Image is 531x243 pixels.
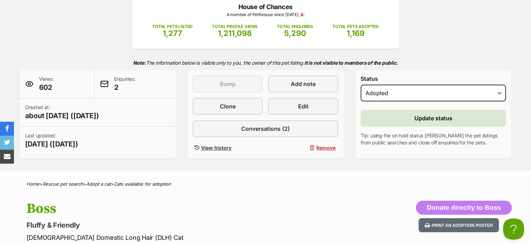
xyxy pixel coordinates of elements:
[361,76,506,82] label: Status
[86,181,111,187] a: Adopt a cat
[9,181,522,187] div: > > >
[416,201,511,215] button: Donate directly to Boss
[143,12,389,18] p: A member of PetRescue since [DATE] 🎉
[291,80,316,88] span: Add note
[347,29,364,38] span: 1,169
[193,143,263,153] a: View history
[39,83,54,92] span: 602
[304,60,398,66] strong: It is not visible to members of the public.
[143,2,389,12] p: House of Chances
[218,29,252,38] span: 1,211,098
[25,139,78,149] span: [DATE] ([DATE])
[114,181,171,187] a: Cats available for adoption
[277,23,313,30] p: TOTAL ENQUIRIES
[43,181,83,187] a: Rescue pet search
[39,76,54,92] p: Views:
[193,98,263,115] a: Clone
[284,29,306,38] span: 5,290
[114,76,135,92] p: Enquiries:
[220,80,236,88] span: Bump
[268,143,338,153] button: Remove
[193,120,338,137] a: Conversations (2)
[1,1,6,6] img: consumer-privacy-logo.png
[20,56,512,70] p: The information below is visible only to you, the owner of this pet listing.
[332,23,379,30] p: TOTAL PETS ADOPTED
[114,83,135,92] span: 2
[201,144,231,151] span: View history
[25,132,78,149] p: Last updated:
[25,104,99,121] p: Created at:
[361,110,506,127] button: Update status
[220,102,236,110] span: Clone
[361,132,506,146] p: Tip: using the on hold status [PERSON_NAME] the pet listings from public searches and close off e...
[316,144,335,151] span: Remove
[27,233,322,242] p: [DEMOGRAPHIC_DATA] Domestic Long Hair (DLH) Cat
[163,29,182,38] span: 1,277
[503,219,524,240] iframe: Help Scout Beacon - Open
[414,114,452,122] span: Update status
[268,76,338,92] a: Add note
[27,181,39,187] a: Home
[419,218,499,233] button: Print an adoption poster
[212,23,258,30] p: TOTAL PROFILE VIEWS
[133,60,146,66] strong: Note:
[152,23,193,30] p: TOTAL PETS LISTED
[27,201,322,217] h1: Boss
[25,111,99,121] span: about [DATE] ([DATE])
[268,98,338,115] a: Edit
[27,220,322,230] p: Fluffy & Friendly
[241,124,290,133] span: Conversations (2)
[298,102,309,110] span: Edit
[193,76,263,92] button: Bump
